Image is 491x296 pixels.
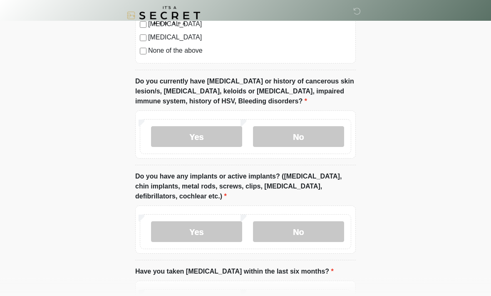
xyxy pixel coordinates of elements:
[148,46,351,56] label: None of the above
[151,127,242,147] label: Yes
[135,172,356,202] label: Do you have any implants or active implants? ([MEDICAL_DATA], chin implants, metal rods, screws, ...
[135,267,334,277] label: Have you taken [MEDICAL_DATA] within the last six months?
[140,35,146,42] input: [MEDICAL_DATA]
[127,6,200,25] img: It's A Secret Med Spa Logo
[135,77,356,107] label: Do you currently have [MEDICAL_DATA] or history of cancerous skin lesion/s, [MEDICAL_DATA], keloi...
[151,222,242,242] label: Yes
[253,222,344,242] label: No
[148,33,351,43] label: [MEDICAL_DATA]
[253,127,344,147] label: No
[140,48,146,55] input: None of the above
